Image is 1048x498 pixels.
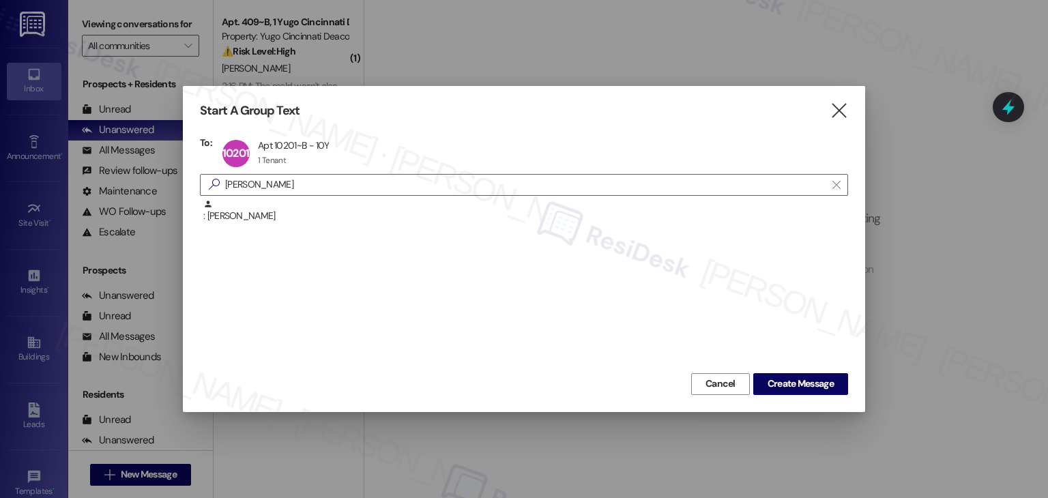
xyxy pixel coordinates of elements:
[753,373,848,395] button: Create Message
[705,377,736,391] span: Cancel
[830,104,848,118] i: 
[200,199,848,233] div: : [PERSON_NAME]
[768,377,834,391] span: Create Message
[258,155,286,166] div: 1 Tenant
[691,373,750,395] button: Cancel
[826,175,847,195] button: Clear text
[203,177,225,192] i: 
[258,139,329,151] div: Apt 10201~B - 10Y
[225,175,826,194] input: Search for any contact or apartment
[200,136,212,149] h3: To:
[222,146,261,160] span: 10201~B
[832,179,840,190] i: 
[203,199,848,223] div: : [PERSON_NAME]
[200,103,300,119] h3: Start A Group Text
